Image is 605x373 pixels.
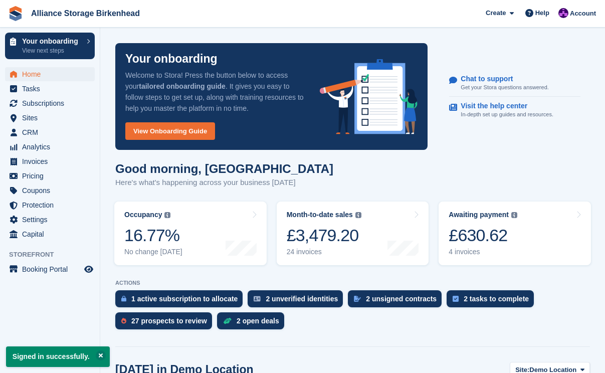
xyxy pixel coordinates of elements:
[115,280,590,286] p: ACTIONS
[125,122,215,140] a: View Onboarding Guide
[5,213,95,227] a: menu
[164,212,170,218] img: icon-info-grey-7440780725fd019a000dd9b08b2336e03edf1995a4989e88bcd33f0948082b44.svg
[5,169,95,183] a: menu
[22,82,82,96] span: Tasks
[453,296,459,302] img: task-75834270c22a3079a89374b754ae025e5fb1db73e45f91037f5363f120a921f8.svg
[22,111,82,125] span: Sites
[115,290,248,312] a: 1 active subscription to allocate
[5,67,95,81] a: menu
[9,250,100,260] span: Storefront
[5,125,95,139] a: menu
[27,5,144,22] a: Alliance Storage Birkenhead
[223,317,232,324] img: deal-1b604bf984904fb50ccaf53a9ad4b4a5d6e5aea283cecdc64d6e3604feb123c2.svg
[5,183,95,198] a: menu
[348,290,447,312] a: 2 unsigned contracts
[558,8,568,18] img: Romilly Norton
[287,211,353,219] div: Month-to-date sales
[449,225,517,246] div: £630.62
[115,312,217,334] a: 27 prospects to review
[449,211,509,219] div: Awaiting payment
[22,227,82,241] span: Capital
[5,262,95,276] a: menu
[449,248,517,256] div: 4 invoices
[22,96,82,110] span: Subscriptions
[22,213,82,227] span: Settings
[320,59,418,134] img: onboarding-info-6c161a55d2c0e0a8cae90662b2fe09162a5109e8cc188191df67fb4f79e88e88.svg
[22,262,82,276] span: Booking Portal
[121,318,126,324] img: prospect-51fa495bee0391a8d652442698ab0144808aea92771e9ea1ae160a38d050c398.svg
[449,97,580,124] a: Visit the help center In-depth set up guides and resources.
[5,198,95,212] a: menu
[461,75,540,83] p: Chat to support
[124,211,162,219] div: Occupancy
[511,212,517,218] img: icon-info-grey-7440780725fd019a000dd9b08b2336e03edf1995a4989e88bcd33f0948082b44.svg
[8,6,23,21] img: stora-icon-8386f47178a22dfd0bd8f6a31ec36ba5ce8667c1dd55bd0f319d3a0aa187defe.svg
[5,33,95,59] a: Your onboarding View next steps
[266,295,338,303] div: 2 unverified identities
[22,46,82,55] p: View next steps
[121,295,126,302] img: active_subscription_to_allocate_icon-d502201f5373d7db506a760aba3b589e785aa758c864c3986d89f69b8ff3...
[461,83,548,92] p: Get your Stora questions answered.
[254,296,261,302] img: verify_identity-adf6edd0f0f0b5bbfe63781bf79b02c33cf7c696d77639b501bdc392416b5a36.svg
[366,295,437,303] div: 2 unsigned contracts
[22,169,82,183] span: Pricing
[5,140,95,154] a: menu
[486,8,506,18] span: Create
[114,202,267,265] a: Occupancy 16.77% No change [DATE]
[535,8,549,18] span: Help
[131,317,207,325] div: 27 prospects to review
[115,177,333,189] p: Here's what's happening across your business [DATE]
[6,346,110,367] p: Signed in successfully.
[131,295,238,303] div: 1 active subscription to allocate
[354,296,361,302] img: contract_signature_icon-13c848040528278c33f63329250d36e43548de30e8caae1d1a13099fd9432cc5.svg
[115,162,333,175] h1: Good morning, [GEOGRAPHIC_DATA]
[447,290,539,312] a: 2 tasks to complete
[5,154,95,168] a: menu
[570,9,596,19] span: Account
[5,82,95,96] a: menu
[22,38,82,45] p: Your onboarding
[5,227,95,241] a: menu
[287,248,361,256] div: 24 invoices
[139,82,226,90] strong: tailored onboarding guide
[248,290,348,312] a: 2 unverified identities
[125,53,218,65] p: Your onboarding
[124,248,182,256] div: No change [DATE]
[125,70,304,114] p: Welcome to Stora! Press the button below to access your . It gives you easy to follow steps to ge...
[461,110,553,119] p: In-depth set up guides and resources.
[461,102,545,110] p: Visit the help center
[5,96,95,110] a: menu
[22,67,82,81] span: Home
[22,183,82,198] span: Coupons
[22,198,82,212] span: Protection
[439,202,591,265] a: Awaiting payment £630.62 4 invoices
[449,70,580,97] a: Chat to support Get your Stora questions answered.
[217,312,289,334] a: 2 open deals
[355,212,361,218] img: icon-info-grey-7440780725fd019a000dd9b08b2336e03edf1995a4989e88bcd33f0948082b44.svg
[22,125,82,139] span: CRM
[83,263,95,275] a: Preview store
[22,140,82,154] span: Analytics
[5,111,95,125] a: menu
[464,295,529,303] div: 2 tasks to complete
[277,202,429,265] a: Month-to-date sales £3,479.20 24 invoices
[22,154,82,168] span: Invoices
[124,225,182,246] div: 16.77%
[287,225,361,246] div: £3,479.20
[237,317,279,325] div: 2 open deals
